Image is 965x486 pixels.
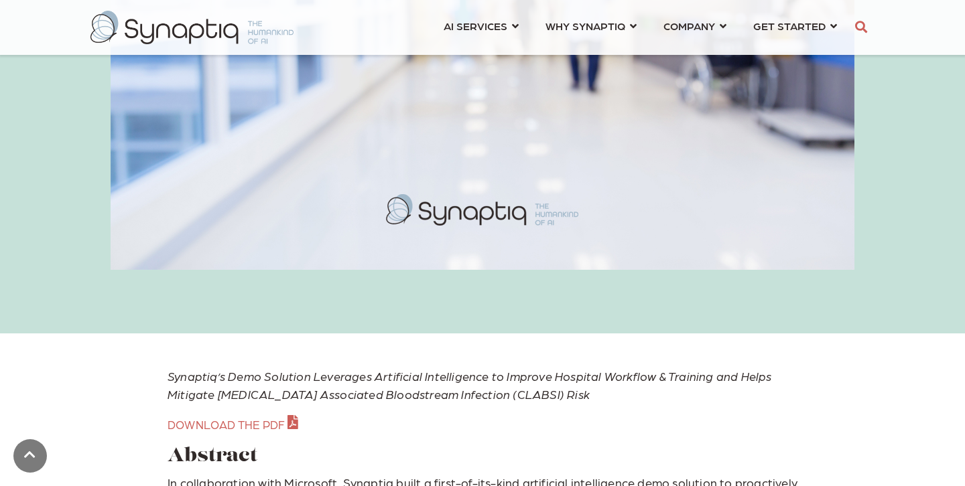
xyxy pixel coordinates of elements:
[753,17,826,35] span: GET STARTED
[168,446,797,467] h1: Abstract
[545,13,637,38] a: WHY SYNAPTIQ
[663,17,715,35] span: COMPANY
[444,17,507,35] span: AI SERVICES
[168,420,298,430] a: DOWNLOAD THE PDF
[168,418,285,431] span: DOWNLOAD THE PDF
[545,17,625,35] span: WHY SYNAPTIQ
[430,3,850,52] nav: menu
[444,13,519,38] a: AI SERVICES
[90,11,294,44] img: synaptiq logo-2
[168,369,772,401] em: Synaptiq’s Demo Solution Leverages Artificial Intelligence to Improve Hospital Workflow & Trainin...
[753,13,837,38] a: GET STARTED
[663,13,726,38] a: COMPANY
